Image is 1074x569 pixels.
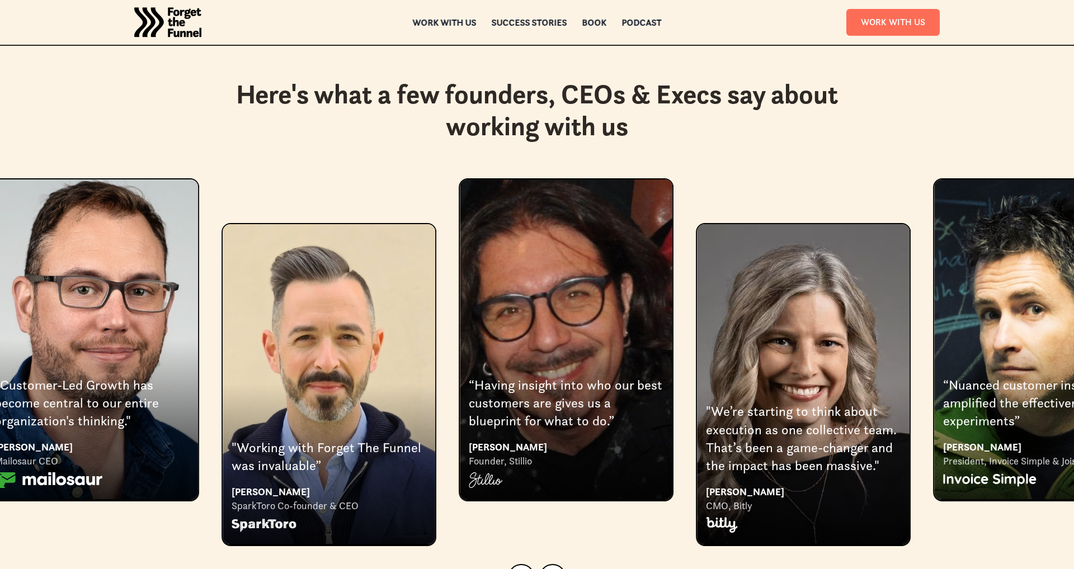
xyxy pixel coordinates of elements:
[469,376,663,430] div: “Having insight into who our best customers are gives us a blueprint for what to do.”
[232,484,426,499] div: [PERSON_NAME]
[582,18,607,26] a: Book
[846,9,940,35] a: Work With Us
[492,18,567,26] a: Success Stories
[469,439,663,454] div: [PERSON_NAME]
[469,454,663,468] div: Founder, Stillio
[459,178,673,500] div: 5 of 9
[706,402,901,475] div: "We’re starting to think about execution as one collective team. That’s been a game-changer and t...
[232,499,426,513] div: SparkToro Co-founder & CEO
[696,178,911,545] div: 6 of 9
[622,18,662,26] a: Podcast
[413,18,477,26] a: Work with us
[706,484,901,499] div: [PERSON_NAME]
[232,439,426,475] div: "Working with Forget The Funnel was invaluable”
[190,78,884,143] h2: Here's what a few founders, CEOs & Execs say about working with us
[222,178,436,545] div: 4 of 9
[706,499,901,513] div: CMO, Bitly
